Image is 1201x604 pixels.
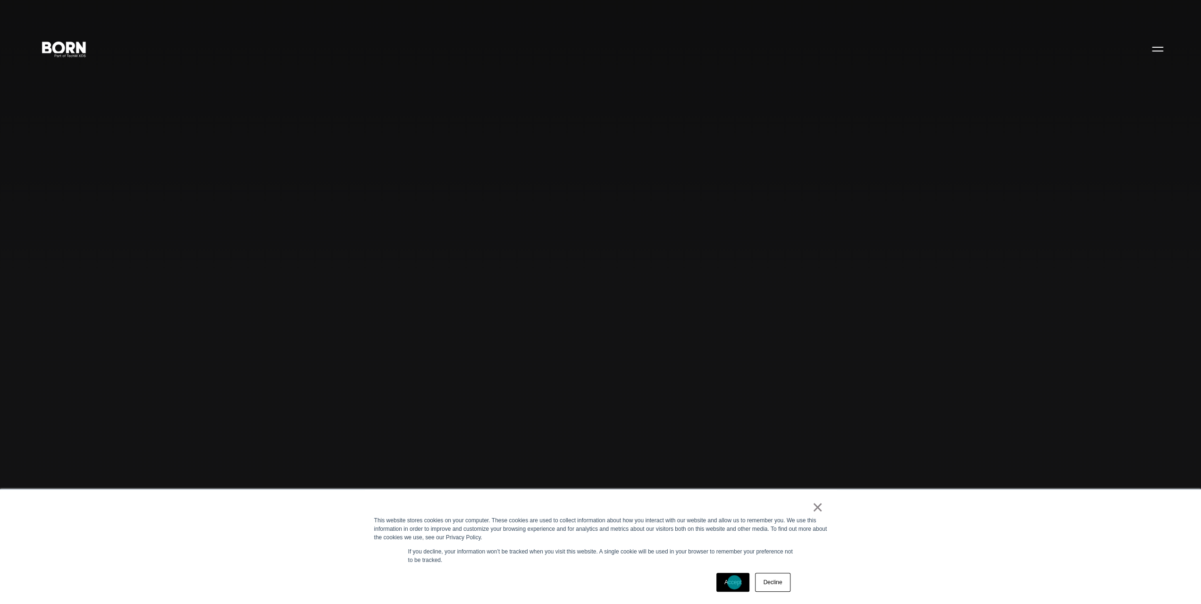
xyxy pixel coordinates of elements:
[716,573,750,592] a: Accept
[1146,39,1169,59] button: Open
[408,547,793,564] p: If you decline, your information won’t be tracked when you visit this website. A single cookie wi...
[374,516,827,542] div: This website stores cookies on your computer. These cookies are used to collect information about...
[812,503,823,511] a: ×
[755,573,790,592] a: Decline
